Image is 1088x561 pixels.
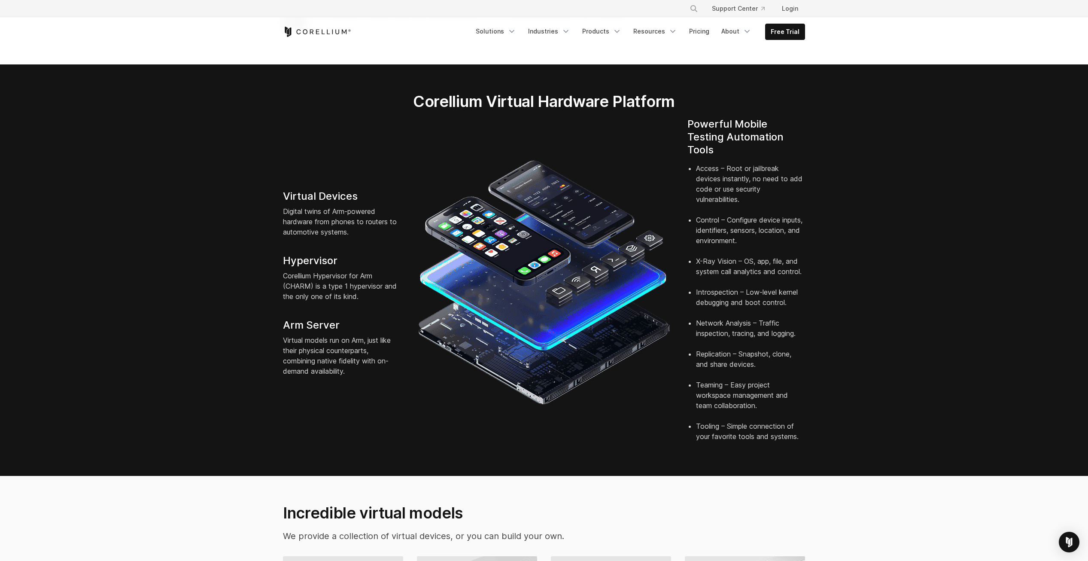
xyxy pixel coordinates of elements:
h2: Corellium Virtual Hardware Platform [373,92,715,111]
a: Corellium Home [283,27,351,37]
h4: Hypervisor [283,254,401,267]
h4: Arm Server [283,319,401,332]
h4: Virtual Devices [283,190,401,203]
p: Virtual models run on Arm, just like their physical counterparts, combining native fidelity with ... [283,335,401,376]
li: X-Ray Vision – OS, app, file, and system call analytics and control. [696,256,805,287]
p: We provide a collection of virtual devices, or you can build your own. [283,530,625,543]
a: Free Trial [766,24,805,40]
li: Control – Configure device inputs, identifiers, sensors, location, and environment. [696,215,805,256]
img: iPhone and Android virtual machine and testing tools [418,156,670,409]
h2: Incredible virtual models [283,503,625,522]
a: Industries [523,24,575,39]
div: Navigation Menu [679,1,805,16]
li: Network Analysis – Traffic inspection, tracing, and logging. [696,318,805,349]
button: Search [686,1,702,16]
li: Teaming – Easy project workspace management and team collaboration. [696,380,805,421]
li: Access – Root or jailbreak devices instantly, no need to add code or use security vulnerabilities. [696,163,805,215]
li: Introspection – Low-level kernel debugging and boot control. [696,287,805,318]
p: Digital twins of Arm-powered hardware from phones to routers to automotive systems. [283,206,401,237]
a: Solutions [471,24,521,39]
div: Navigation Menu [471,24,805,40]
a: Login [775,1,805,16]
p: Corellium Hypervisor for Arm (CHARM) is a type 1 hypervisor and the only one of its kind. [283,271,401,302]
a: Resources [628,24,682,39]
a: Support Center [705,1,772,16]
a: Pricing [684,24,714,39]
li: Replication – Snapshot, clone, and share devices. [696,349,805,380]
li: Tooling – Simple connection of your favorite tools and systems. [696,421,805,442]
div: Open Intercom Messenger [1059,532,1079,552]
a: Products [577,24,626,39]
h4: Powerful Mobile Testing Automation Tools [687,118,805,156]
a: About [716,24,757,39]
